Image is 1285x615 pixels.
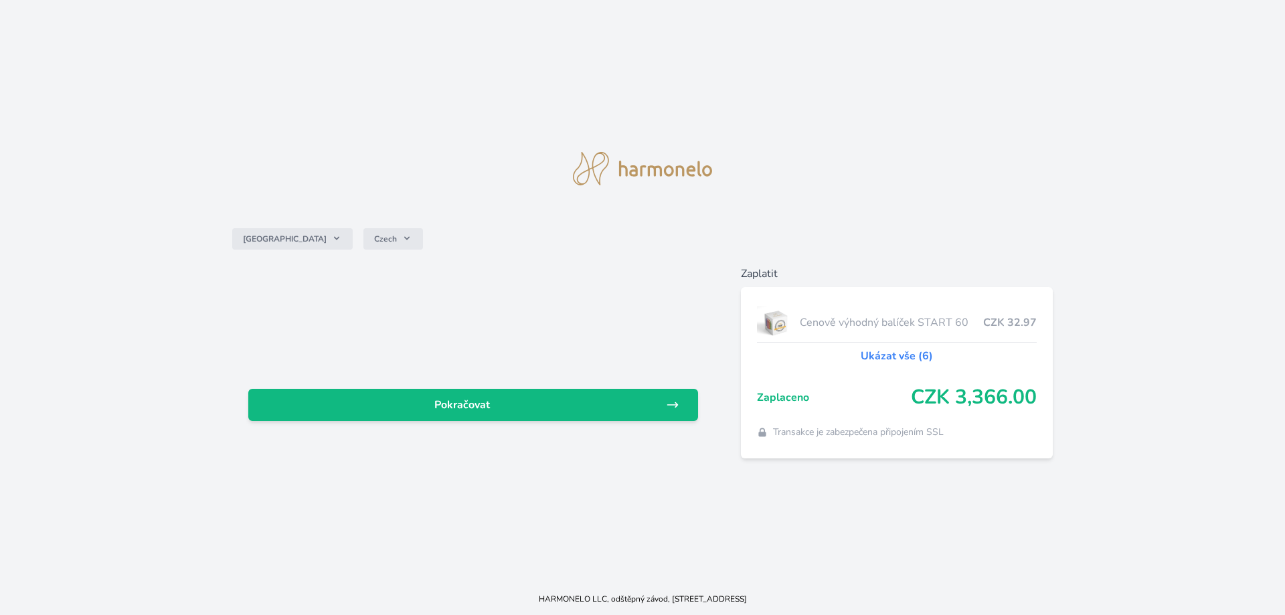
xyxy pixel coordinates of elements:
[800,315,983,331] span: Cenově výhodný balíček START 60
[259,397,666,413] span: Pokračovat
[773,426,944,439] span: Transakce je zabezpečena připojením SSL
[363,228,423,250] button: Czech
[243,234,327,244] span: [GEOGRAPHIC_DATA]
[983,315,1037,331] span: CZK 32.97
[374,234,397,244] span: Czech
[248,389,698,421] a: Pokračovat
[232,228,353,250] button: [GEOGRAPHIC_DATA]
[573,152,712,185] img: logo.svg
[757,389,912,406] span: Zaplaceno
[911,385,1037,410] span: CZK 3,366.00
[757,306,795,339] img: start.jpg
[741,266,1053,282] h6: Zaplatit
[861,348,933,364] a: Ukázat vše (6)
